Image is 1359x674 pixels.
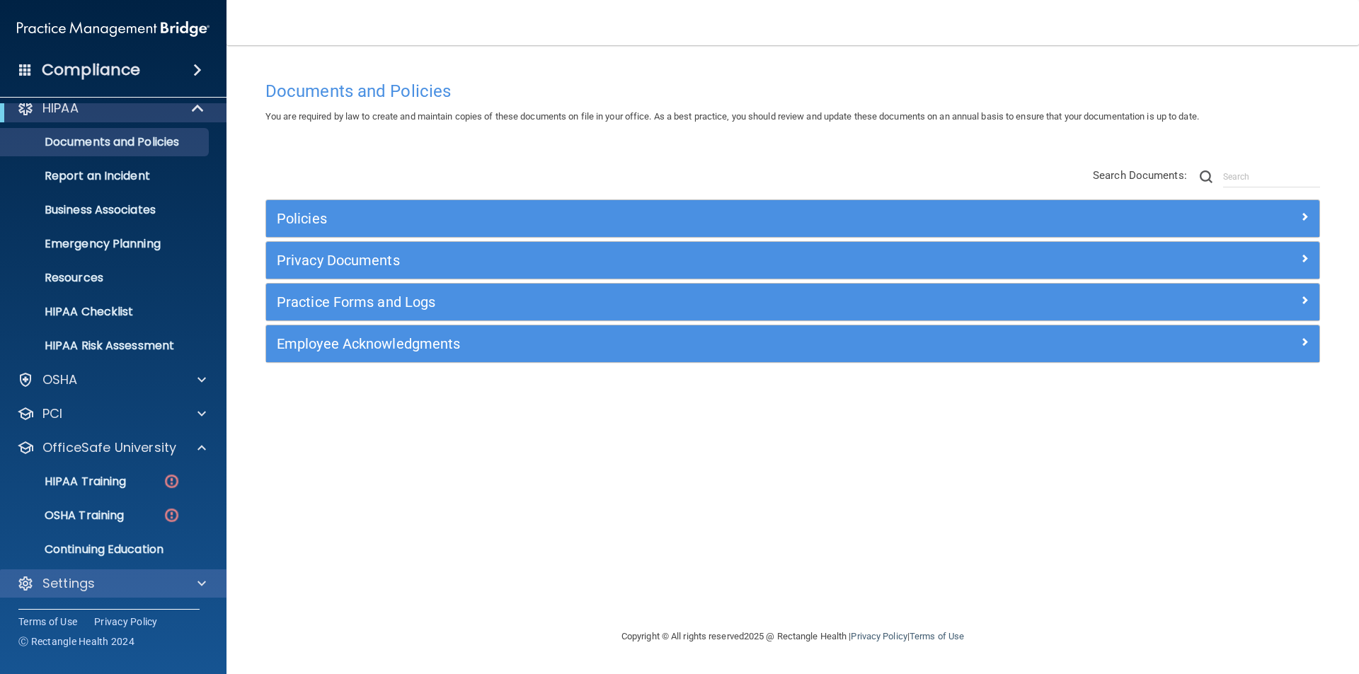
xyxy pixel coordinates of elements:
[18,615,77,629] a: Terms of Use
[265,82,1320,100] h4: Documents and Policies
[17,15,210,43] img: PMB logo
[17,439,206,456] a: OfficeSafe University
[9,339,202,353] p: HIPAA Risk Assessment
[42,371,78,388] p: OSHA
[277,211,1045,226] h5: Policies
[17,575,206,592] a: Settings
[17,405,206,422] a: PCI
[9,509,124,523] p: OSHA Training
[277,207,1309,230] a: Policies
[42,575,95,592] p: Settings
[534,614,1051,659] div: Copyright © All rights reserved 2025 @ Rectangle Health | |
[42,439,176,456] p: OfficeSafe University
[851,631,907,641] a: Privacy Policy
[17,100,205,117] a: HIPAA
[277,294,1045,310] h5: Practice Forms and Logs
[277,336,1045,351] h5: Employee Acknowledgments
[277,249,1309,272] a: Privacy Documents
[163,472,180,490] img: danger-circle.6113f641.png
[9,135,202,149] p: Documents and Policies
[1223,166,1320,187] input: Search
[265,111,1199,122] span: You are required by law to create and maintain copies of these documents on file in your office. ...
[18,634,134,649] span: Ⓒ Rectangle Health 2024
[17,371,206,388] a: OSHA
[9,271,202,285] p: Resources
[9,542,202,557] p: Continuing Education
[163,506,180,524] img: danger-circle.6113f641.png
[1093,169,1187,182] span: Search Documents:
[9,475,126,489] p: HIPAA Training
[277,332,1309,355] a: Employee Acknowledgments
[277,291,1309,313] a: Practice Forms and Logs
[910,631,964,641] a: Terms of Use
[277,252,1045,268] h5: Privacy Documents
[1200,170,1212,183] img: ic-search.3b580494.png
[9,237,202,251] p: Emergency Planning
[42,100,79,117] p: HIPAA
[9,305,202,319] p: HIPAA Checklist
[94,615,158,629] a: Privacy Policy
[42,405,62,422] p: PCI
[9,169,202,183] p: Report an Incident
[9,203,202,217] p: Business Associates
[42,60,140,80] h4: Compliance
